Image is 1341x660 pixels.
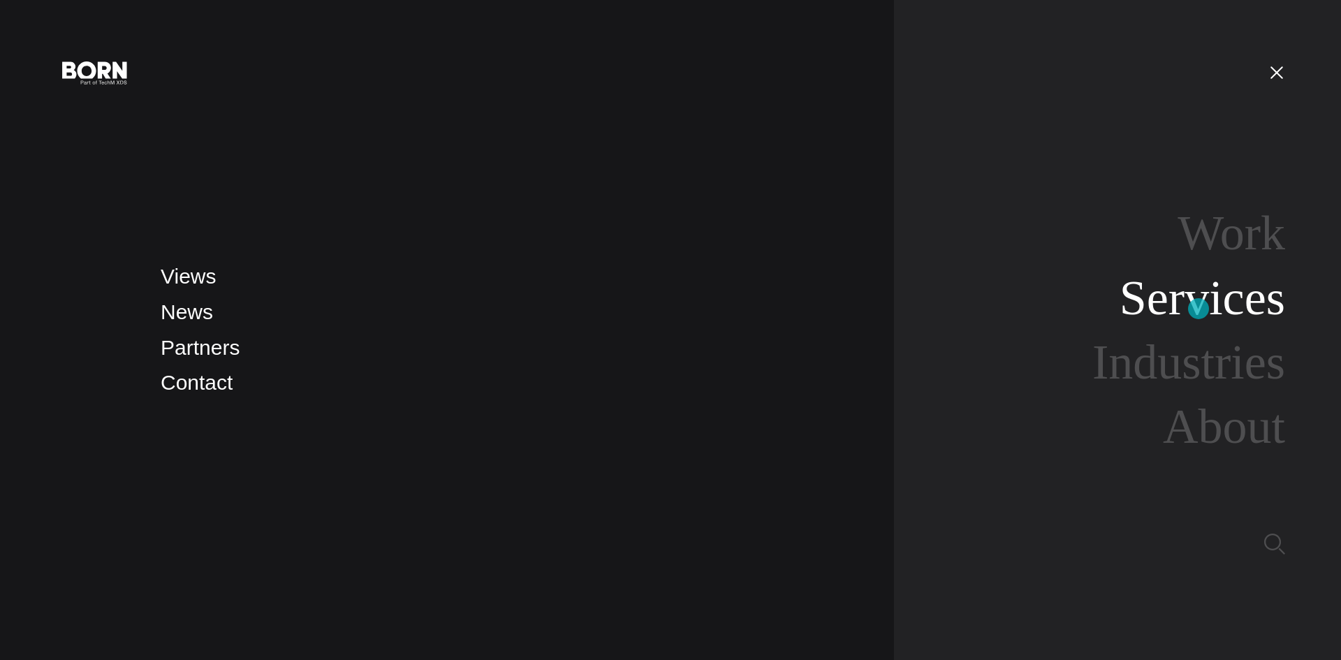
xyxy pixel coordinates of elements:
a: Industries [1092,335,1285,389]
img: Search [1264,534,1285,555]
a: Services [1120,271,1285,325]
a: Contact [161,371,233,394]
a: About [1163,399,1285,453]
button: Open [1260,57,1294,87]
a: Work [1178,206,1285,260]
a: News [161,300,213,323]
a: Views [161,265,216,288]
a: Partners [161,336,240,359]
